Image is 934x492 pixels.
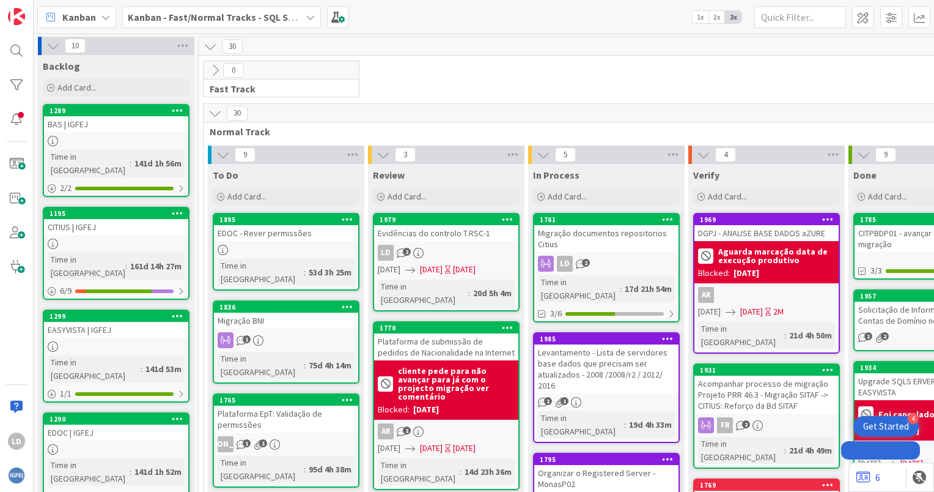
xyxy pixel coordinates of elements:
[306,359,355,372] div: 75d 4h 14m
[868,191,907,202] span: Add Card...
[863,420,909,433] div: Get Started
[742,420,750,428] span: 2
[461,465,515,479] div: 14d 23h 36m
[534,345,678,393] div: Levantamento - Lista de servidores base dados que precisam ser atualizados - 2008 /2008/r2 / 2012...
[227,191,267,202] span: Add Card...
[548,191,587,202] span: Add Card...
[243,439,251,447] span: 1
[620,282,622,296] span: :
[694,225,839,241] div: DGPJ - ANALISE BASE DADOS aZURE
[44,386,188,401] div: 1/1
[141,362,142,376] span: :
[784,329,786,342] span: :
[708,11,725,23] span: 2x
[214,406,358,433] div: Plataforma EpT: Validação de permissões
[8,467,25,484] img: avatar
[694,365,839,414] div: 1931Acompanhar processo de migração Projeto PRR 46.3 - Migração SITAF -> CITIUS: Reforço da Bd SITAF
[130,157,131,170] span: :
[218,352,304,379] div: Time in [GEOGRAPHIC_DATA]
[540,455,678,464] div: 1795
[44,105,188,116] div: 1289
[243,335,251,343] span: 1
[8,433,25,450] div: LD
[692,11,708,23] span: 1x
[700,481,839,490] div: 1769
[306,266,355,279] div: 53d 3h 25m
[378,403,410,416] div: Blocked:
[227,106,248,121] span: 30
[378,245,394,261] div: LD
[717,417,733,433] div: FR
[214,302,358,329] div: 1836Migração BNI
[693,169,719,181] span: Verify
[622,282,675,296] div: 17d 21h 54m
[210,83,344,95] span: Fast Track
[44,208,188,235] div: 1195CITIUS | IGFEJ
[44,219,188,235] div: CITIUS | IGFEJ
[534,225,678,252] div: Migração documentos repositorios Citius
[420,263,443,276] span: [DATE]
[470,286,515,300] div: 20d 5h 4m
[214,395,358,433] div: 1765Plataforma EpT: Validação de permissões
[44,414,188,441] div: 1290EDOC | IGFEJ
[708,191,747,202] span: Add Card...
[214,436,358,452] div: [PERSON_NAME]
[44,105,188,132] div: 1289BAS | IGFEJ
[694,376,839,414] div: Acompanhar processo de migração Projeto PRR 46.3 - Migração SITAF -> CITIUS: Reforço da Bd SITAF
[374,225,518,241] div: Evidências do controlo T.RSC-1
[214,225,358,241] div: EDOC - Rever permissões
[374,322,518,360] div: 1770Plataforma de submissão de pedidos de Nacionalidade na Internet
[131,465,185,479] div: 141d 1h 52m
[44,311,188,322] div: 1299
[624,418,626,431] span: :
[540,215,678,224] div: 1761
[219,396,358,404] div: 1765
[538,275,620,302] div: Time in [GEOGRAPHIC_DATA]
[453,442,476,455] div: [DATE]
[378,442,400,455] span: [DATE]
[44,311,188,338] div: 1299EASYVISTA | IGFEJ
[44,181,188,196] div: 2/2
[374,214,518,241] div: 1979Evidências do controlo T.RSC-1
[304,463,306,476] span: :
[50,312,188,321] div: 1299
[853,169,877,181] span: Done
[908,413,919,424] div: 4
[533,169,579,181] span: In Process
[453,263,476,276] div: [DATE]
[557,256,573,272] div: LD
[403,427,411,434] span: 2
[50,209,188,218] div: 1195
[214,395,358,406] div: 1765
[694,287,839,303] div: AR
[48,253,125,280] div: Time in [GEOGRAPHIC_DATA]
[380,324,518,332] div: 1770
[60,387,72,400] span: 1 / 1
[700,366,839,375] div: 1931
[219,303,358,311] div: 1836
[786,444,835,457] div: 21d 4h 49m
[698,437,784,464] div: Time in [GEOGRAPHIC_DATA]
[378,263,400,276] span: [DATE]
[694,417,839,433] div: FR
[856,470,880,485] a: 6
[60,285,72,297] span: 6 / 9
[694,214,839,225] div: 1969
[127,259,185,273] div: 161d 14h 27m
[550,307,562,320] span: 3/6
[561,397,568,405] span: 1
[694,365,839,376] div: 1931
[374,322,518,334] div: 1770
[131,157,185,170] div: 141d 1h 56m
[626,418,675,431] div: 19d 4h 33m
[718,247,835,264] b: Aguarda marcação data de execução produtivo
[403,248,411,256] span: 2
[44,208,188,219] div: 1195
[544,397,552,405] span: 1
[468,286,470,300] span: :
[44,322,188,338] div: EASYVISTA | IGFEJ
[784,444,786,457] span: :
[218,456,304,483] div: Time in [GEOGRAPHIC_DATA]
[48,356,141,382] div: Time in [GEOGRAPHIC_DATA]
[773,305,784,318] div: 2M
